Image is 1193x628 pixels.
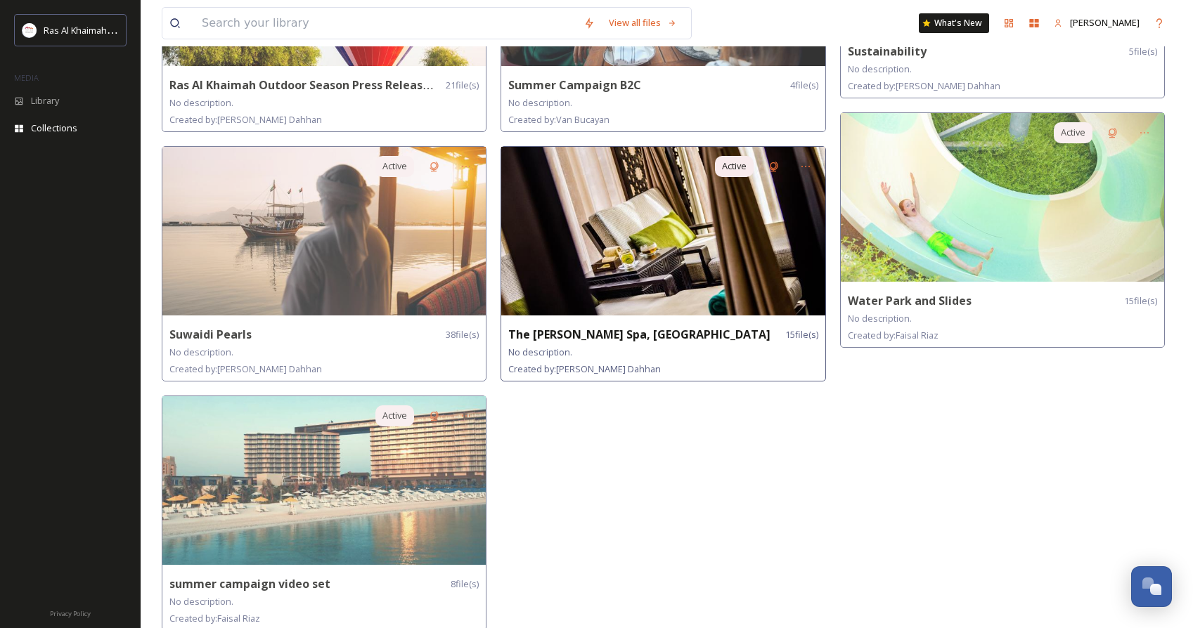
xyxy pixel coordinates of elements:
[50,609,91,618] span: Privacy Policy
[169,612,260,624] span: Created by: Faisal Riaz
[508,96,572,109] span: No description.
[848,293,972,308] strong: Water Park and Slides
[451,577,479,591] span: 8 file(s)
[169,96,233,109] span: No description.
[169,595,233,608] span: No description.
[508,113,610,126] span: Created by: Van Bucayan
[848,312,912,325] span: No description.
[1061,126,1085,139] span: Active
[501,147,825,315] img: fb4f6e9c-3c6f-495b-9cad-4415644385cc.jpg
[31,94,59,107] span: Library
[602,9,684,37] a: View all files
[44,23,243,37] span: Ras Al Khaimah Tourism Development Authority
[14,72,39,83] span: MEDIA
[1070,16,1140,29] span: [PERSON_NAME]
[508,346,572,358] span: No description.
[848,79,1000,92] span: Created by: [PERSON_NAME] Dahhan
[785,328,818,341] span: 15 file(s)
[169,346,233,358] span: No description.
[848,44,927,59] strong: Sustainability
[169,327,252,342] strong: Suwaidi Pearls
[848,63,912,75] span: No description.
[1131,566,1172,607] button: Open Chat
[790,79,818,92] span: 4 file(s)
[446,328,479,341] span: 38 file(s)
[382,159,407,173] span: Active
[22,23,37,37] img: Logo_RAKTDA_RGB-01.png
[169,77,458,93] strong: Ras Al Khaimah Outdoor Season Press Release 2024
[1129,45,1157,58] span: 5 file(s)
[848,329,939,341] span: Created by: Faisal Riaz
[31,122,77,135] span: Collections
[919,13,989,33] a: What's New
[162,396,486,565] img: aedd1855-4f01-4f9b-8e61-bb3a9ebfb92b.jpg
[841,113,1164,282] img: 3b10a87d-11ec-473d-b6b9-45e24cf45231.jpg
[50,604,91,621] a: Privacy Policy
[169,576,330,591] strong: summer campaign video set
[446,79,479,92] span: 21 file(s)
[1124,294,1157,308] span: 15 file(s)
[195,8,576,39] input: Search your library
[1047,9,1147,37] a: [PERSON_NAME]
[169,362,322,375] span: Created by: [PERSON_NAME] Dahhan
[169,113,322,126] span: Created by: [PERSON_NAME] Dahhan
[508,362,661,375] span: Created by: [PERSON_NAME] Dahhan
[722,159,747,173] span: Active
[508,77,641,93] strong: Summer Campaign B2C
[162,147,486,315] img: 7eb8f3a7-cd0f-45ec-b94a-08b653bd5361.jpg
[382,409,407,422] span: Active
[508,327,770,342] strong: The [PERSON_NAME] Spa, [GEOGRAPHIC_DATA]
